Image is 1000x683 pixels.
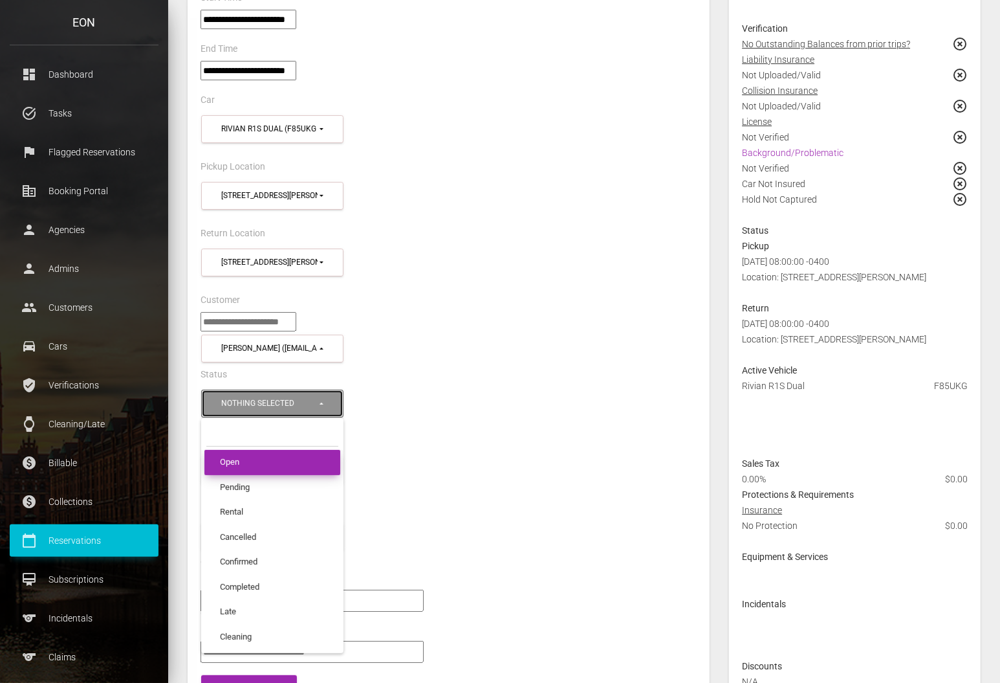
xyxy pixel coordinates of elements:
[19,453,149,473] p: Billable
[201,502,226,515] label: Extras
[220,556,257,568] span: Confirmed
[201,249,343,276] button: 129 Montgomery St. (07302)
[952,67,968,83] span: highlight_off
[10,136,158,168] a: flag Flagged Reservations
[952,161,968,176] span: highlight_off
[945,471,968,487] span: $0.00
[220,631,252,644] span: Cleaning
[201,182,343,210] button: 129 Montgomery St. (07302)
[742,489,854,500] strong: Protections & Requirements
[10,97,158,129] a: task_alt Tasks
[732,129,977,145] div: Not Verified
[10,252,158,285] a: person Admins
[19,259,149,278] p: Admins
[19,337,149,356] p: Cars
[952,192,968,207] span: highlight_off
[742,117,772,127] u: License
[732,192,977,223] div: Hold Not Captured
[742,148,843,158] a: Background/Problematic
[952,98,968,114] span: highlight_off
[10,175,158,207] a: corporate_fare Booking Portal
[934,378,968,394] span: F85UKG
[742,54,814,65] u: Liability Insurance
[19,65,149,84] p: Dashboard
[742,241,769,251] strong: Pickup
[945,518,968,533] span: $0.00
[19,142,149,162] p: Flagged Reservations
[952,36,968,52] span: highlight_off
[732,67,977,83] div: Not Uploaded/Valid
[206,424,338,447] input: Search
[19,531,149,550] p: Reservations
[742,39,910,49] u: No Outstanding Balances from prior trips?
[19,570,149,589] p: Subscriptions
[732,378,977,394] div: Rivian R1S Dual
[732,518,977,549] div: No Protection
[19,298,149,317] p: Customers
[220,506,243,519] span: Rental
[732,176,977,192] div: Car Not Insured
[10,214,158,246] a: person Agencies
[952,176,968,192] span: highlight_off
[10,524,158,557] a: calendar_today Reservations
[201,227,265,240] label: Return Location
[10,563,158,596] a: card_membership Subscriptions
[201,115,343,143] button: Rivian R1S Dual (F85UKG in 07302)
[201,94,215,107] label: Car
[742,319,926,344] span: [DATE] 08:00:00 -0400 Location: [STREET_ADDRESS][PERSON_NAME]
[201,368,227,381] label: Status
[220,607,236,619] span: Late
[742,661,782,671] strong: Discounts
[10,369,158,401] a: verified_user Verifications
[10,291,158,324] a: people Customers
[742,23,788,34] strong: Verification
[732,161,977,176] div: Not Verified
[19,414,149,434] p: Cleaning/Late
[201,390,343,418] button: Nothing selected
[19,375,149,395] p: Verifications
[220,581,259,594] span: Completed
[742,256,926,282] span: [DATE] 08:00:00 -0400 Location: [STREET_ADDRESS][PERSON_NAME]
[220,482,250,494] span: Pending
[201,435,241,448] label: Insurance
[742,303,769,313] strong: Return
[742,85,818,96] u: Collision Insurance
[10,602,158,634] a: sports Incidentals
[201,335,343,363] button: Rei Vardi (reivardi++test2@gmail.com)
[742,365,797,375] strong: Active Vehicle
[221,190,318,201] div: [STREET_ADDRESS][PERSON_NAME]
[220,456,239,469] span: Open
[10,486,158,518] a: paid Collections
[10,408,158,440] a: watch Cleaning/Late
[19,104,149,123] p: Tasks
[220,532,256,544] span: Cancelled
[19,647,149,667] p: Claims
[19,609,149,628] p: Incidentals
[221,398,318,409] div: Nothing selected
[952,129,968,145] span: highlight_off
[201,161,265,174] label: Pickup Location
[221,343,318,354] div: [PERSON_NAME] ([EMAIL_ADDRESS][DOMAIN_NAME])
[10,330,158,363] a: drive_eta Cars
[201,294,240,307] label: Customer
[221,257,318,268] div: [STREET_ADDRESS][PERSON_NAME]
[742,599,786,609] strong: Incidentals
[201,43,237,56] label: End Time
[742,552,828,562] strong: Equipment & Services
[10,58,158,91] a: dashboard Dashboard
[742,505,782,515] u: Insurance
[19,181,149,201] p: Booking Portal
[201,607,329,620] label: Custom Delivery Return Address
[10,447,158,479] a: paid Billable
[19,220,149,240] p: Agencies
[10,641,158,673] a: sports Claims
[742,225,768,236] strong: Status
[742,458,779,469] strong: Sales Tax
[732,98,977,114] div: Not Uploaded/Valid
[19,492,149,511] p: Collections
[201,556,329,569] label: Custom Delivery Pickup Address
[221,124,318,135] div: Rivian R1S Dual (F85UKG in 07302)
[732,471,895,487] div: 0.00%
